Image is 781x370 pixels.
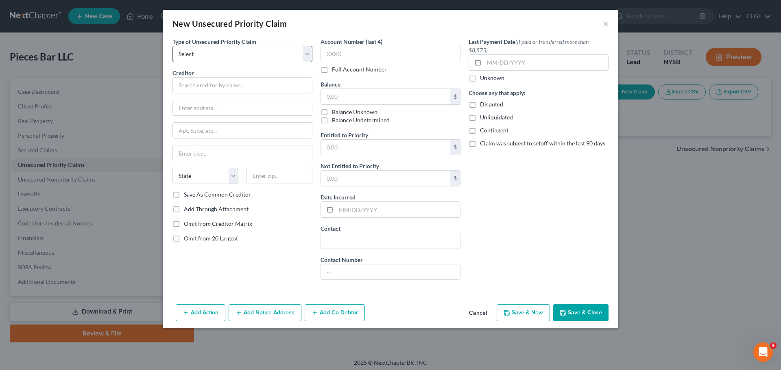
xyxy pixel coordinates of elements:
[480,140,605,147] span: Claim was subject to setoff within the last 90 days
[321,264,460,280] input: --
[321,162,379,170] label: Not Entitled to Priority
[321,89,450,104] input: 0.00
[321,233,460,249] input: --
[247,168,312,184] input: Enter zip...
[469,37,609,54] label: Last Payment Date
[173,100,312,116] input: Enter address...
[770,342,777,349] span: 4
[321,80,340,89] label: Balance
[321,171,450,186] input: 0.00
[469,38,589,54] span: (If paid or transferred more than $8,575)
[480,114,513,121] span: Unliquidated
[321,193,356,201] label: Date Incurred
[184,220,252,227] span: Omit from Creditor Matrix
[229,304,301,321] button: Add Notice Address
[321,37,382,46] label: Account Number (last 4)
[332,116,390,124] label: Balance Undetermined
[462,305,493,321] button: Cancel
[336,202,460,217] input: MM/DD/YYYY
[173,145,312,161] input: Enter city...
[603,19,609,28] button: ×
[450,171,460,186] div: $
[484,55,608,70] input: MM/DD/YYYY
[321,224,340,233] label: Contact
[184,205,249,213] label: Add Through Attachment
[553,304,609,321] button: Save & Close
[321,46,460,62] input: XXXX
[321,140,450,155] input: 0.00
[172,38,256,45] span: Type of Unsecured Priority Claim
[450,89,460,104] div: $
[753,342,773,362] iframe: Intercom live chat
[480,74,504,82] label: Unknown
[184,190,251,199] label: Save As Common Creditor
[176,304,225,321] button: Add Action
[184,235,238,242] span: Omit from 20 Largest
[172,18,287,29] div: New Unsecured Priority Claim
[172,69,194,76] span: Creditor
[480,101,503,108] span: Disputed
[480,127,508,134] span: Contingent
[321,255,363,264] label: Contact Number
[332,65,387,74] label: Full Account Number
[173,123,312,138] input: Apt, Suite, etc...
[305,304,365,321] button: Add Co-Debtor
[321,131,368,139] label: Entitled to Priority
[469,89,526,97] label: Choose any that apply:
[497,304,550,321] button: Save & New
[332,108,377,116] label: Balance Unknown
[450,140,460,155] div: $
[172,77,312,93] input: Search creditor by name...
